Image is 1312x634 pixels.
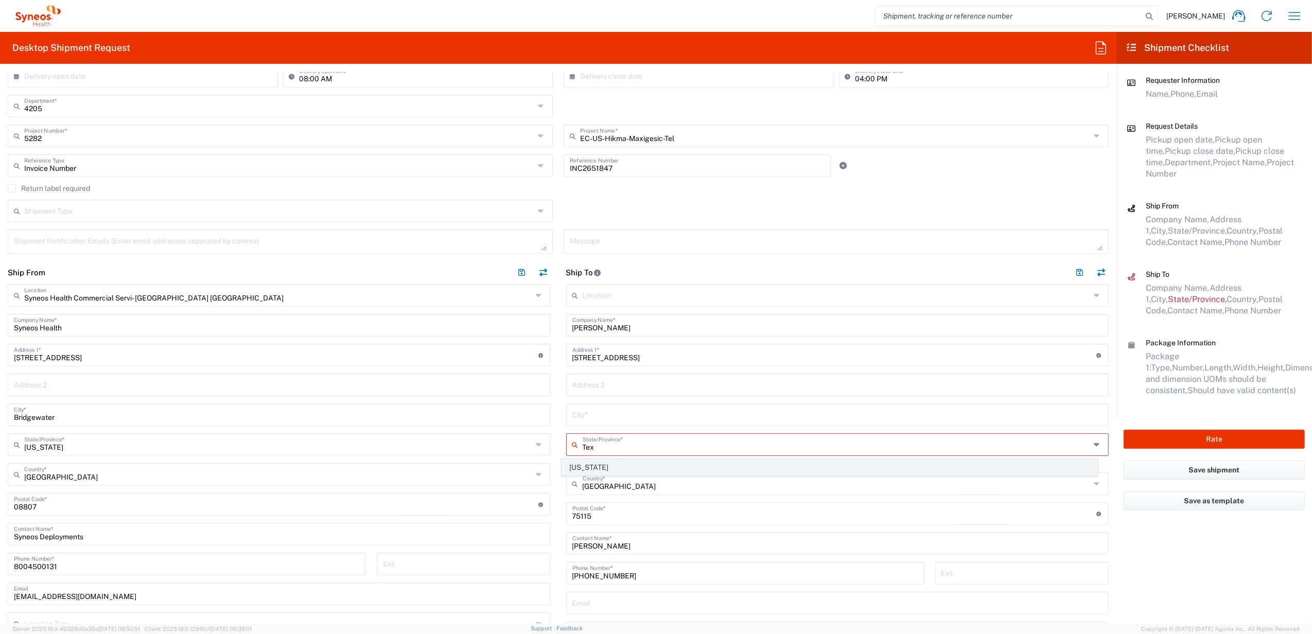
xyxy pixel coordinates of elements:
[836,158,851,173] a: Add Reference
[1167,237,1224,247] span: Contact Name,
[1124,430,1305,449] button: Rate
[1257,363,1285,373] span: Height,
[1146,339,1216,347] span: Package Information
[1151,294,1168,304] span: City,
[1227,226,1258,236] span: Country,
[1224,237,1281,247] span: Phone Number
[12,42,130,54] h2: Desktop Shipment Request
[1196,89,1218,99] span: Email
[1233,363,1257,373] span: Width,
[1227,294,1258,304] span: Country,
[12,626,140,632] span: Server: 2025.19.0-49328d0a35e
[566,268,602,278] h2: Ship To
[8,268,45,278] h2: Ship From
[1124,461,1305,480] button: Save shipment
[1146,122,1198,130] span: Request Details
[1151,363,1172,373] span: Type,
[1124,491,1305,510] button: Save as template
[210,626,252,632] span: [DATE] 09:39:01
[1146,215,1210,224] span: Company Name,
[1165,157,1213,167] span: Department,
[1146,76,1220,84] span: Requester Information
[1146,283,1210,293] span: Company Name,
[1146,270,1169,278] span: Ship To
[876,6,1142,26] input: Shipment, tracking or reference number
[1187,385,1296,395] span: Should have valid content(s)
[1126,42,1230,54] h2: Shipment Checklist
[1165,146,1235,156] span: Pickup close date,
[562,460,1098,475] span: [US_STATE]
[1213,157,1267,167] span: Project Name,
[8,184,90,192] label: Return label required
[566,456,1109,465] div: This field is required
[1146,135,1215,145] span: Pickup open date,
[98,626,140,632] span: [DATE] 09:50:51
[556,625,583,631] a: Feedback
[1170,89,1196,99] span: Phone,
[1146,202,1179,210] span: Ship From
[1141,624,1300,633] span: Copyright © [DATE]-[DATE] Agistix Inc., All Rights Reserved
[531,625,556,631] a: Support
[1167,306,1224,315] span: Contact Name,
[1172,363,1204,373] span: Number,
[1224,306,1281,315] span: Phone Number
[1146,89,1170,99] span: Name,
[1168,294,1227,304] span: State/Province,
[1146,351,1179,373] span: Package 1:
[1168,226,1227,236] span: State/Province,
[1204,363,1233,373] span: Length,
[145,626,252,632] span: Client: 2025.19.0-129fbcf
[1151,226,1168,236] span: City,
[1166,11,1225,21] span: [PERSON_NAME]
